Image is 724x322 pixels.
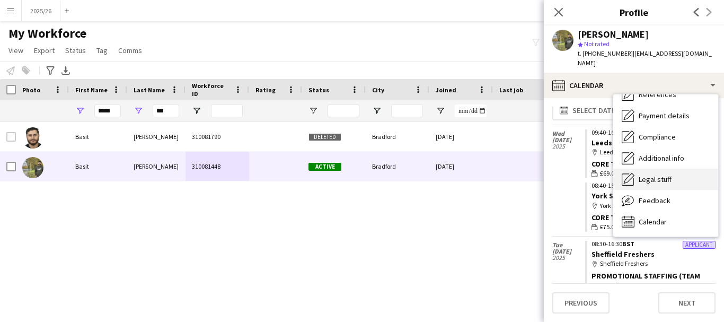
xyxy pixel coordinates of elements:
[455,105,487,117] input: Joined Filter Input
[639,132,676,142] span: Compliance
[127,152,186,181] div: [PERSON_NAME]
[683,241,716,249] div: Applicant
[578,30,649,39] div: [PERSON_NAME]
[134,86,165,94] span: Last Name
[552,100,623,120] button: Select date
[591,241,716,247] div: 08:30-16:30
[613,169,718,190] div: Legal stuff
[30,43,59,57] a: Export
[613,211,718,232] div: Calendar
[65,46,86,55] span: Status
[186,152,249,181] div: 310081448
[639,111,690,120] span: Payment details
[613,105,718,126] div: Payment details
[658,292,716,314] button: Next
[22,157,43,178] img: Basit Ali
[22,1,60,21] button: 2025/26
[6,132,16,142] input: Row Selection is disabled for this row (unchecked)
[591,147,716,157] div: Leeds Main Freshers
[552,130,585,137] span: Wed
[391,105,423,117] input: City Filter Input
[639,196,670,205] span: Feedback
[153,105,179,117] input: Last Name Filter Input
[127,122,186,151] div: [PERSON_NAME]
[552,248,585,255] span: [DATE]
[591,271,716,290] div: Promotional Staffing (Team Leader)
[591,213,716,222] div: Core Team
[552,292,610,314] button: Previous
[372,86,384,94] span: City
[308,163,341,171] span: Active
[114,43,146,57] a: Comms
[544,5,724,19] h3: Profile
[613,147,718,169] div: Additional info
[436,106,445,116] button: Open Filter Menu
[308,86,329,94] span: Status
[429,122,493,151] div: [DATE]
[308,106,318,116] button: Open Filter Menu
[186,122,249,151] div: 310081790
[584,40,610,48] span: Not rated
[600,169,648,178] span: £69.00 (£11.50/hr)
[578,49,712,67] span: | [EMAIL_ADDRESS][DOMAIN_NAME]
[613,126,718,147] div: Compliance
[75,106,85,116] button: Open Filter Menu
[94,105,121,117] input: First Name Filter Input
[622,240,634,248] span: BST
[8,25,86,41] span: My Workforce
[118,46,142,55] span: Comms
[436,86,456,94] span: Joined
[96,46,108,55] span: Tag
[429,152,493,181] div: [DATE]
[328,105,359,117] input: Status Filter Input
[69,152,127,181] div: Basit
[22,127,43,149] img: Basit Ali
[591,191,707,201] a: York St [PERSON_NAME] Freshers
[552,242,585,248] span: Tue
[578,49,633,57] span: t. [PHONE_NUMBER]
[59,64,72,77] app-action-btn: Export XLSX
[591,259,716,268] div: Sheffield Freshers
[639,175,672,184] span: Legal stuff
[211,105,243,117] input: Workforce ID Filter Input
[372,106,382,116] button: Open Filter Menu
[34,46,55,55] span: Export
[591,159,716,169] div: Core Team
[591,201,716,211] div: York St [PERSON_NAME] Freshers
[308,133,341,141] span: Deleted
[613,84,718,105] div: References
[639,90,676,99] span: References
[499,86,523,94] span: Last job
[366,152,429,181] div: Bradford
[639,217,667,227] span: Calendar
[552,137,585,143] span: [DATE]
[22,86,40,94] span: Photo
[591,249,655,259] a: Sheffield Freshers
[44,64,57,77] app-action-btn: Advanced filters
[92,43,112,57] a: Tag
[639,153,684,163] span: Additional info
[69,122,127,151] div: Basit
[192,82,230,98] span: Workforce ID
[192,106,201,116] button: Open Filter Menu
[75,86,108,94] span: First Name
[552,143,585,150] span: 2025
[552,255,585,261] span: 2025
[366,122,429,151] div: Bradford
[591,129,716,136] div: 09:40-16:00
[591,138,663,147] a: Leeds Main Freshers
[134,106,143,116] button: Open Filter Menu
[591,182,716,189] div: 08:40-15:00
[255,86,276,94] span: Rating
[8,46,23,55] span: View
[61,43,90,57] a: Status
[613,190,718,211] div: Feedback
[600,222,648,232] span: £75.00 (£12.50/hr)
[4,43,28,57] a: View
[544,73,724,98] div: Calendar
